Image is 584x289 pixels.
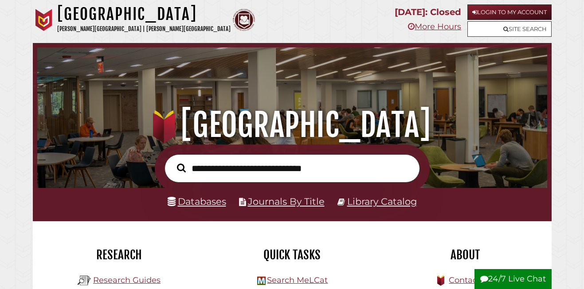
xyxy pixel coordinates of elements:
a: Journals By Title [248,196,325,207]
i: Search [177,163,186,172]
p: [PERSON_NAME][GEOGRAPHIC_DATA] | [PERSON_NAME][GEOGRAPHIC_DATA] [57,24,231,34]
h2: About [385,247,545,262]
img: Hekman Library Logo [257,277,266,285]
h2: Research [39,247,199,262]
img: Hekman Library Logo [78,274,91,287]
a: Contact Us [449,275,493,285]
img: Calvin Theological Seminary [233,9,255,31]
h1: [GEOGRAPHIC_DATA] [57,4,231,24]
a: Login to My Account [467,4,552,20]
a: Search MeLCat [267,275,328,285]
button: Search [172,161,190,175]
a: Databases [168,196,226,207]
p: [DATE]: Closed [395,4,461,20]
h2: Quick Tasks [212,247,372,262]
a: Research Guides [93,275,161,285]
h1: [GEOGRAPHIC_DATA] [46,105,538,144]
img: Calvin University [33,9,55,31]
a: Library Catalog [347,196,417,207]
a: Site Search [467,21,552,37]
a: More Hours [408,22,461,31]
